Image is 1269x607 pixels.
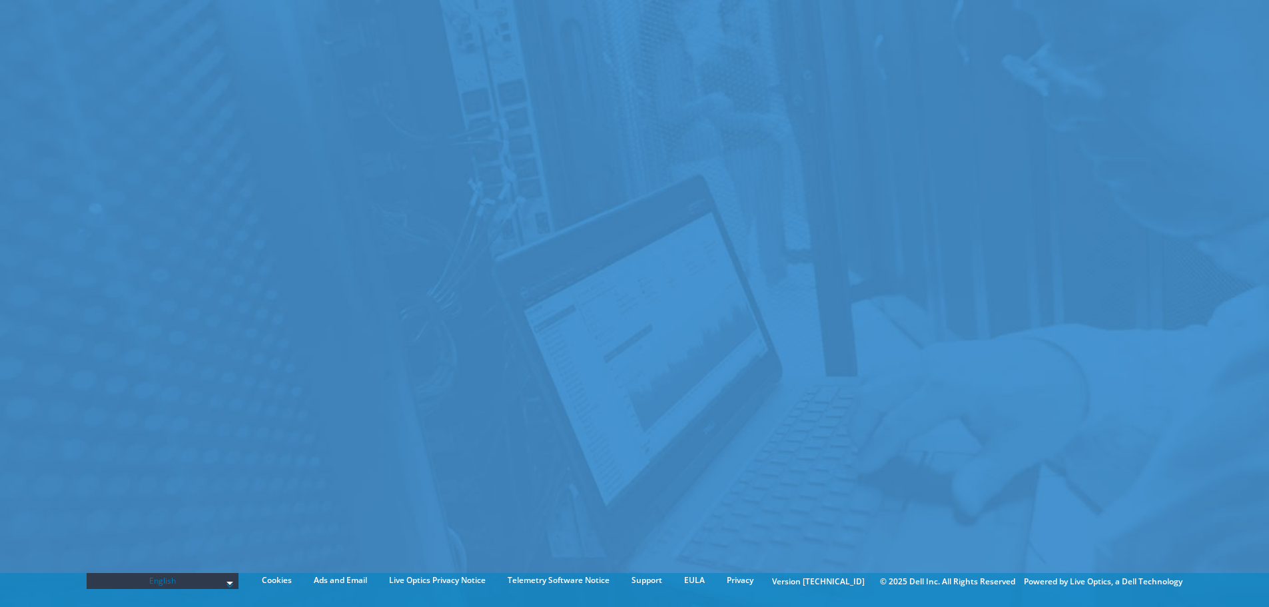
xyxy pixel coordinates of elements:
li: © 2025 Dell Inc. All Rights Reserved [873,574,1022,589]
a: Privacy [717,573,763,588]
a: EULA [674,573,715,588]
a: Support [622,573,672,588]
li: Version [TECHNICAL_ID] [765,574,871,589]
a: Live Optics Privacy Notice [379,573,496,588]
li: Powered by Live Optics, a Dell Technology [1024,574,1182,589]
a: Ads and Email [304,573,377,588]
span: English [93,573,232,589]
a: Telemetry Software Notice [498,573,620,588]
a: Cookies [252,573,302,588]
